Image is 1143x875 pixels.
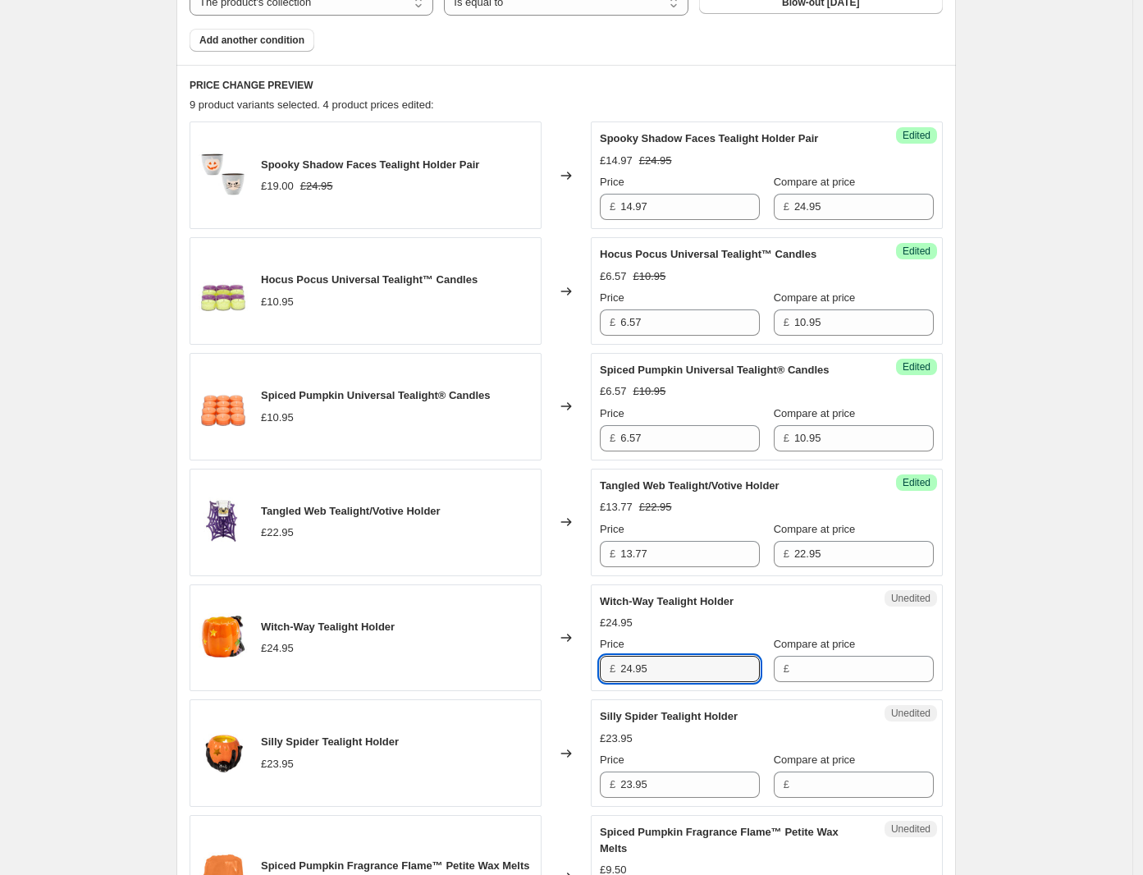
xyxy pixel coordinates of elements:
[610,662,615,675] span: £
[190,29,314,52] button: Add another condition
[600,731,633,747] div: £23.95
[261,294,294,310] div: £10.95
[891,707,930,720] span: Unedited
[600,615,633,631] div: £24.95
[903,360,930,373] span: Edited
[784,547,789,560] span: £
[199,151,248,200] img: fh19_p93394_web_1_80x.jpg
[261,640,294,657] div: £24.95
[300,178,333,195] strike: £24.95
[600,153,633,169] div: £14.97
[784,432,789,444] span: £
[600,383,627,400] div: £6.57
[600,710,738,722] span: Silly Spider Tealight Holder
[784,200,789,213] span: £
[600,291,624,304] span: Price
[774,754,856,766] span: Compare at price
[784,778,789,790] span: £
[261,410,294,426] div: £10.95
[774,407,856,419] span: Compare at price
[610,432,615,444] span: £
[610,200,615,213] span: £
[610,316,615,328] span: £
[600,479,780,492] span: Tangled Web Tealight/Votive Holder
[600,132,818,144] span: Spooky Shadow Faces Tealight Holder Pair
[600,754,624,766] span: Price
[199,613,248,662] img: 1_FH24_P93849_80x.jpg
[261,859,530,872] span: Spiced Pumpkin Fragrance Flame™ Petite Wax Melts
[903,245,930,258] span: Edited
[199,729,248,778] img: FH26_P93915_SillySpider_silo_18e451d6-3ba9-4843-acab-934a79c2e842_80x.jpg
[774,291,856,304] span: Compare at price
[190,79,943,92] h6: PRICE CHANGE PREVIEW
[600,268,627,285] div: £6.57
[261,735,399,748] span: Silly Spider Tealight Holder
[774,176,856,188] span: Compare at price
[610,547,615,560] span: £
[199,382,248,431] img: fh18_f002_v04842_web_1_1_80x.png
[600,364,830,376] span: Spiced Pumpkin Universal Tealight® Candles
[774,523,856,535] span: Compare at price
[639,153,672,169] strike: £24.95
[199,267,248,316] img: fh18_f002_v04178_web_1_80x.jpg
[903,129,930,142] span: Edited
[261,389,491,401] span: Spiced Pumpkin Universal Tealight® Candles
[199,497,248,547] img: a148b296-5ce8-404c-9a3b-a51daf4f80ef_80x.jpg
[261,273,478,286] span: Hocus Pocus Universal Tealight™ Candles
[639,499,672,515] strike: £22.95
[774,638,856,650] span: Compare at price
[610,778,615,790] span: £
[600,176,624,188] span: Price
[784,662,789,675] span: £
[633,268,666,285] strike: £10.95
[600,638,624,650] span: Price
[190,98,434,111] span: 9 product variants selected. 4 product prices edited:
[600,407,624,419] span: Price
[600,826,839,854] span: Spiced Pumpkin Fragrance Flame™ Petite Wax Melts
[600,248,816,260] span: Hocus Pocus Universal Tealight™ Candles
[600,523,624,535] span: Price
[261,525,294,541] div: £22.95
[903,476,930,489] span: Edited
[261,621,395,633] span: Witch-Way Tealight Holder
[261,158,479,171] span: Spooky Shadow Faces Tealight Holder Pair
[633,383,666,400] strike: £10.95
[600,595,734,607] span: Witch-Way Tealight Holder
[261,756,294,772] div: £23.95
[261,178,294,195] div: £19.00
[891,822,930,836] span: Unedited
[199,34,304,47] span: Add another condition
[784,316,789,328] span: £
[600,499,633,515] div: £13.77
[261,505,441,517] span: Tangled Web Tealight/Votive Holder
[891,592,930,605] span: Unedited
